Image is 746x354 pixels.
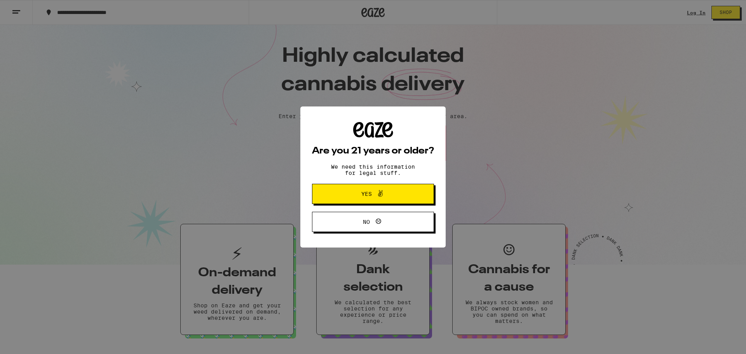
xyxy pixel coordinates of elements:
span: Yes [361,191,372,197]
p: We need this information for legal stuff. [324,164,422,176]
button: No [312,212,434,232]
h2: Are you 21 years or older? [312,146,434,156]
button: Yes [312,184,434,204]
span: No [363,219,370,225]
iframe: Opens a widget where you can find more information [696,331,738,350]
